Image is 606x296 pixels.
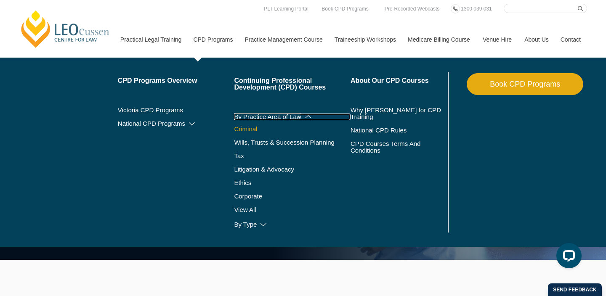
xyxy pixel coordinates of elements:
[114,21,187,58] a: Practical Legal Training
[234,126,351,132] a: Criminal
[554,21,587,58] a: Contact
[401,21,476,58] a: Medicare Billing Course
[234,180,351,186] a: Ethics
[118,120,234,127] a: National CPD Programs
[328,21,401,58] a: Traineeship Workshops
[234,114,351,120] a: By Practice Area of Law
[118,77,234,84] a: CPD Programs Overview
[467,73,583,95] a: Book CPD Programs
[319,4,370,13] a: Book CPD Programs
[19,9,112,49] a: [PERSON_NAME] Centre for Law
[461,6,492,12] span: 1300 039 031
[518,21,554,58] a: About Us
[351,107,446,120] a: Why [PERSON_NAME] for CPD Training
[234,206,351,213] a: View All
[351,127,446,134] a: National CPD Rules
[234,153,330,159] a: Tax
[262,4,311,13] a: PLT Learning Portal
[351,140,425,154] a: CPD Courses Terms And Conditions
[234,139,351,146] a: Wills, Trusts & Succession Planning
[383,4,442,13] a: Pre-Recorded Webcasts
[476,21,518,58] a: Venue Hire
[550,240,585,275] iframe: LiveChat chat widget
[234,166,351,173] a: Litigation & Advocacy
[234,193,351,200] a: Corporate
[351,77,446,84] a: About Our CPD Courses
[234,221,351,228] a: By Type
[234,77,351,91] a: Continuing Professional Development (CPD) Courses
[187,21,238,58] a: CPD Programs
[118,107,234,114] a: Victoria CPD Programs
[459,4,494,13] a: 1300 039 031
[239,21,328,58] a: Practice Management Course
